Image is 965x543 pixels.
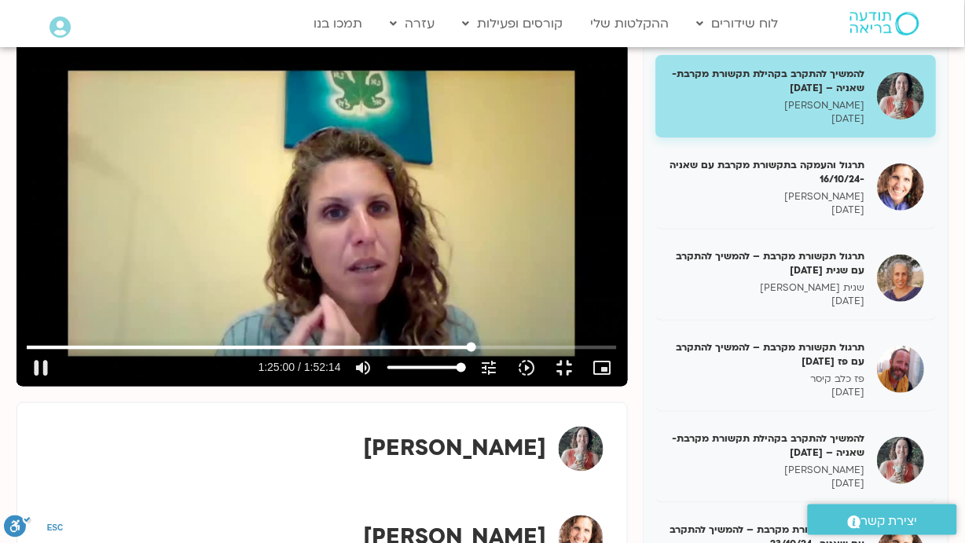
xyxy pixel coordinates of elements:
[668,112,866,126] p: [DATE]
[668,477,866,490] p: [DATE]
[878,255,925,302] img: תרגול תקשורת מקרבת – להמשיך להתקרב עם שגית 18/10/24
[878,72,925,119] img: להמשיך להתקרב בקהילת תקשורת מקרבת- שאניה – 14/10/24
[878,346,925,393] img: תרגול תקשורת מקרבת – להמשיך להתקרב עם פז 20/10/24
[668,431,866,460] h5: להמשיך להתקרב בקהילת תקשורת מקרבת- שאניה – [DATE]
[383,9,443,39] a: עזרה
[668,158,866,186] h5: תרגול והעמקה בתקשורת מקרבת עם שאניה -16/10/24
[668,67,866,95] h5: להמשיך להתקרב בקהילת תקשורת מקרבת- שאניה – [DATE]
[668,190,866,204] p: [PERSON_NAME]
[668,386,866,399] p: [DATE]
[668,295,866,308] p: [DATE]
[668,340,866,369] h5: תרגול תקשורת מקרבת – להמשיך להתקרב עם פז [DATE]
[455,9,571,39] a: קורסים ופעילות
[878,163,925,211] img: תרגול והעמקה בתקשורת מקרבת עם שאניה -16/10/24
[668,204,866,217] p: [DATE]
[878,437,925,484] img: להמשיך להתקרב בקהילת תקשורת מקרבת- שאניה – 21/10/24
[306,9,371,39] a: תמכו בנו
[364,434,547,464] strong: [PERSON_NAME]
[850,12,919,35] img: תודעה בריאה
[583,9,677,39] a: ההקלטות שלי
[689,9,787,39] a: לוח שידורים
[861,511,918,532] span: יצירת קשר
[668,372,866,386] p: פז כלב קיסר
[668,281,866,295] p: שגית [PERSON_NAME]
[668,99,866,112] p: [PERSON_NAME]
[808,504,957,535] a: יצירת קשר
[559,427,604,471] img: לילך בן דרור
[668,464,866,477] p: [PERSON_NAME]
[668,249,866,277] h5: תרגול תקשורת מקרבת – להמשיך להתקרב עם שגית [DATE]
